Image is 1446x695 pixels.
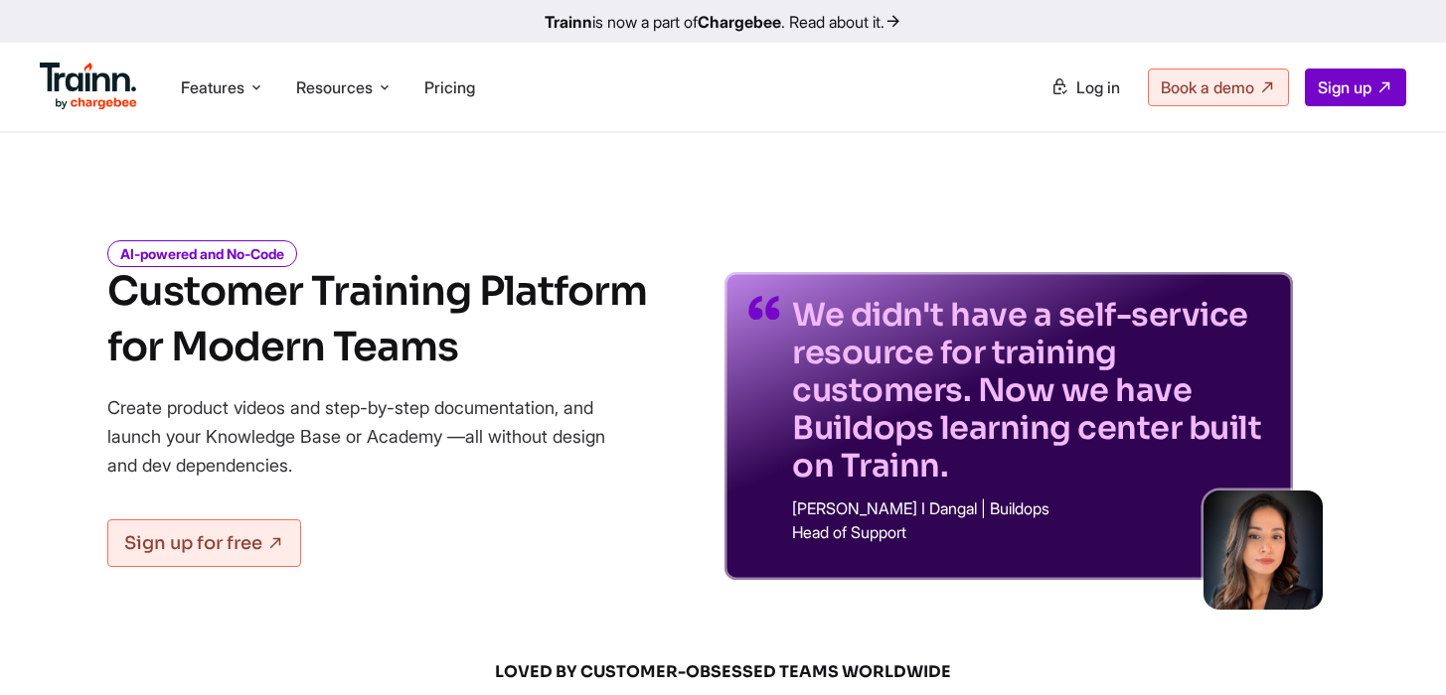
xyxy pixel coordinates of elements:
p: [PERSON_NAME] I Dangal | Buildops [792,500,1269,516]
a: Pricing [424,77,475,97]
span: Resources [296,76,373,98]
i: AI-powered and No-Code [107,240,297,267]
b: Trainn [545,12,592,32]
img: Trainn Logo [40,63,137,110]
a: Sign up [1305,69,1406,106]
span: Sign up [1318,77,1371,97]
span: Log in [1076,77,1120,97]
p: Head of Support [792,524,1269,540]
a: Sign up for free [107,519,301,567]
span: LOVED BY CUSTOMER-OBSESSED TEAMS WORLDWIDE [246,661,1201,683]
a: Book a demo [1148,69,1289,106]
p: We didn't have a self-service resource for training customers. Now we have Buildops learning cent... [792,296,1269,485]
p: Create product videos and step-by-step documentation, and launch your Knowledge Base or Academy —... [107,393,634,480]
h1: Customer Training Platform for Modern Teams [107,264,647,375]
img: quotes-purple.41a7099.svg [748,296,780,320]
img: sabina-buildops.d2e8138.png [1204,490,1323,610]
span: Features [181,76,244,98]
a: Log in [1039,69,1132,105]
b: Chargebee [698,12,781,32]
span: Book a demo [1161,77,1254,97]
